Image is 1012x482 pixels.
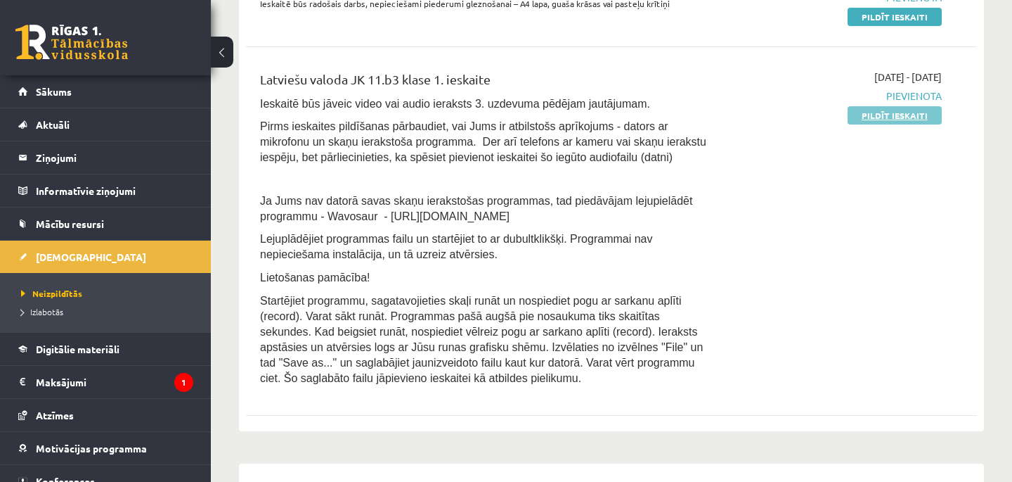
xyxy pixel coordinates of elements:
span: Mācību resursi [36,217,104,230]
span: [DEMOGRAPHIC_DATA] [36,250,146,263]
a: Ziņojumi [18,141,193,174]
a: Pildīt ieskaiti [848,8,942,26]
a: Sākums [18,75,193,108]
span: Lietošanas pamācība! [260,272,370,284]
span: [DATE] - [DATE] [874,70,942,84]
span: Lejuplādējiet programmas failu un startējiet to ar dubultklikšķi. Programmai nav nepieciešama ins... [260,233,652,260]
span: Pirms ieskaites pildīšanas pārbaudiet, vai Jums ir atbilstošs aprīkojums - dators ar mikrofonu un... [260,120,706,163]
span: Izlabotās [21,306,63,317]
a: Neizpildītās [21,287,197,300]
i: 1 [174,373,193,392]
span: Digitālie materiāli [36,343,119,355]
span: Atzīmes [36,409,74,421]
a: [DEMOGRAPHIC_DATA] [18,241,193,273]
span: Sākums [36,85,72,98]
legend: Ziņojumi [36,141,193,174]
a: Izlabotās [21,305,197,318]
span: Motivācijas programma [36,442,147,455]
a: Informatīvie ziņojumi [18,175,193,207]
span: Startējiet programmu, sagatavojieties skaļi runāt un nospiediet pogu ar sarkanu aplīti (record). ... [260,295,703,384]
span: Ieskaitē būs jāveic video vai audio ieraksts 3. uzdevuma pēdējam jautājumam. [260,98,650,110]
a: Rīgas 1. Tālmācības vidusskola [15,25,128,60]
a: Digitālie materiāli [18,333,193,365]
a: Motivācijas programma [18,432,193,464]
div: Latviešu valoda JK 11.b3 klase 1. ieskaite [260,70,708,96]
a: Maksājumi1 [18,366,193,398]
a: Mācību resursi [18,208,193,240]
span: Pievienota [729,89,942,103]
span: Neizpildītās [21,288,82,299]
a: Atzīmes [18,399,193,431]
span: Ja Jums nav datorā savas skaņu ierakstošas programmas, tad piedāvājam lejupielādēt programmu - Wa... [260,195,692,222]
span: Aktuāli [36,118,70,131]
legend: Maksājumi [36,366,193,398]
a: Aktuāli [18,108,193,141]
legend: Informatīvie ziņojumi [36,175,193,207]
a: Pildīt ieskaiti [848,106,942,125]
